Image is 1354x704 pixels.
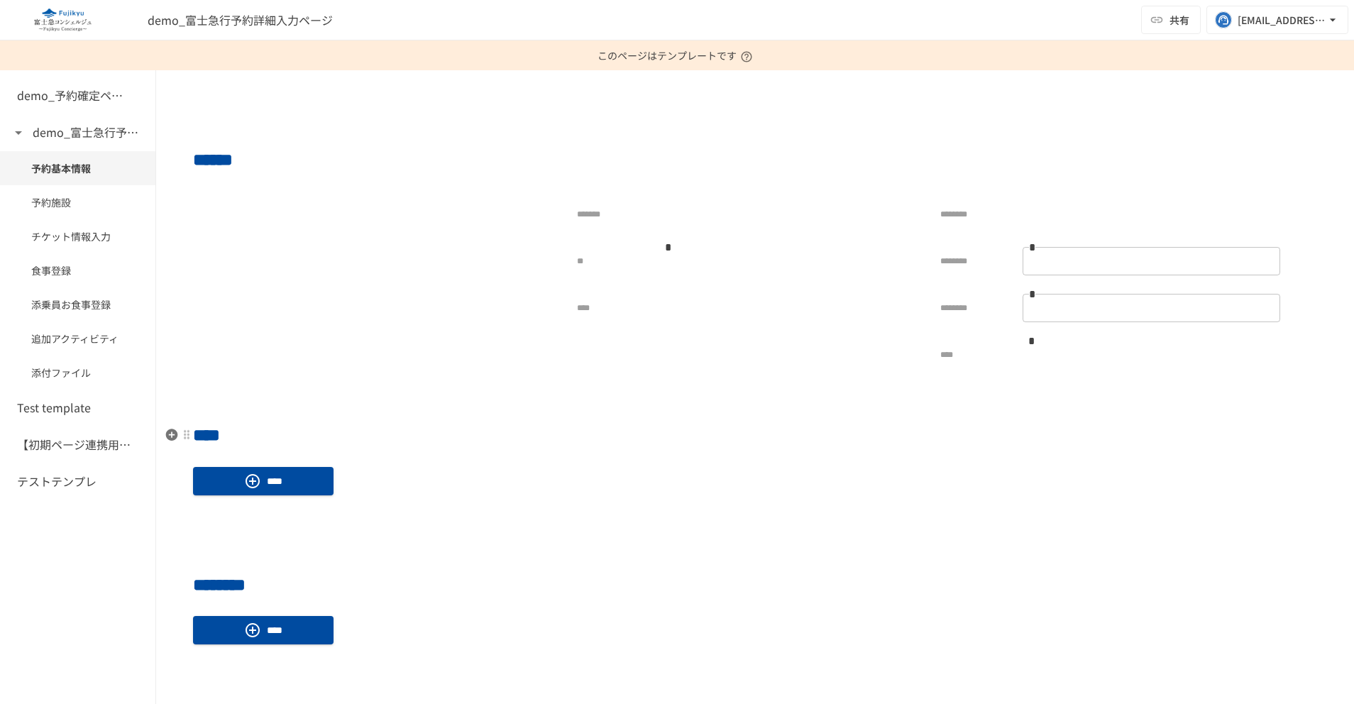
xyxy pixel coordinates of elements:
[31,160,124,176] span: 予約基本情報
[17,9,108,31] img: eQeGXtYPV2fEKIA3pizDiVdzO5gJTl2ahLbsPaD2E4R
[1141,6,1201,34] button: 共有
[1206,6,1348,34] button: [EMAIL_ADDRESS][DOMAIN_NAME]
[148,11,333,28] span: demo_富士急行予約詳細入力ページ
[31,365,124,380] span: 添付ファイル
[17,436,131,454] h6: 【初期ページ連携用】SFAの会社から連携
[17,399,91,417] h6: Test template
[17,87,131,105] h6: demo_予約確定ページ
[1169,12,1189,28] span: 共有
[31,297,124,312] span: 添乗員お食事登録
[598,40,756,70] p: このページはテンプレートです
[31,331,124,346] span: 追加アクティビティ
[31,194,124,210] span: 予約施設
[33,123,146,142] h6: demo_富士急行予約詳細入力ページ
[31,229,124,244] span: チケット情報入力
[31,263,124,278] span: 食事登録
[1238,11,1326,29] div: [EMAIL_ADDRESS][DOMAIN_NAME]
[17,473,97,491] h6: テストテンプレ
